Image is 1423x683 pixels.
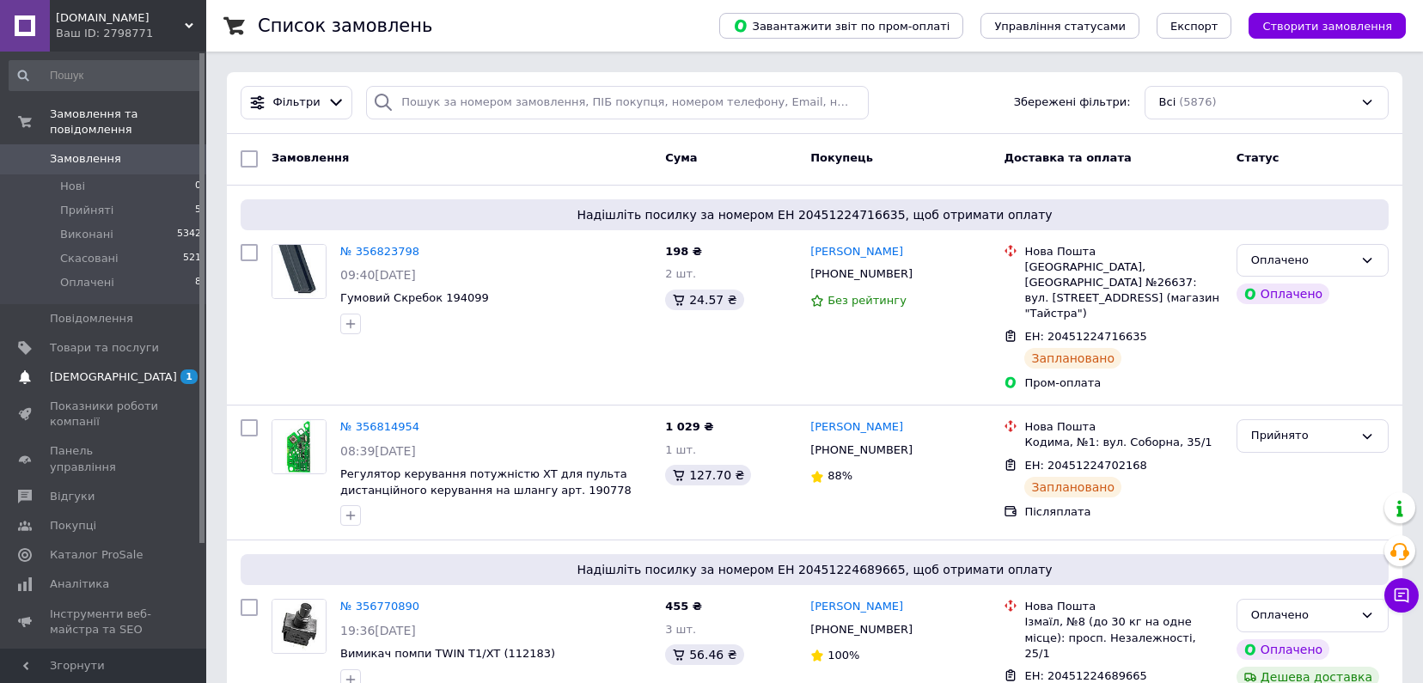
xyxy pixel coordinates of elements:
[1024,330,1146,343] span: ЕН: 20451224716635
[1024,599,1222,614] div: Нова Пошта
[665,420,713,433] span: 1 029 ₴
[665,644,743,665] div: 56.46 ₴
[50,443,159,474] span: Панель управління
[665,600,702,613] span: 455 ₴
[195,203,201,218] span: 5
[272,599,327,654] a: Фото товару
[1231,19,1406,32] a: Створити замовлення
[665,267,696,280] span: 2 шт.
[247,206,1382,223] span: Надішліть посилку за номером ЕН 20451224716635, щоб отримати оплату
[1251,427,1353,445] div: Прийнято
[1024,504,1222,520] div: Післяплата
[1170,20,1218,33] span: Експорт
[60,179,85,194] span: Нові
[50,547,143,563] span: Каталог ProSale
[272,420,326,473] img: Фото товару
[50,107,206,137] span: Замовлення та повідомлення
[1024,669,1146,682] span: ЕН: 20451224689665
[340,444,416,458] span: 08:39[DATE]
[183,251,201,266] span: 521
[810,244,903,260] a: [PERSON_NAME]
[665,623,696,636] span: 3 шт.
[50,369,177,385] span: [DEMOGRAPHIC_DATA]
[272,151,349,164] span: Замовлення
[272,600,326,653] img: Фото товару
[50,607,159,637] span: Інструменти веб-майстра та SEO
[1237,151,1279,164] span: Статус
[828,469,852,482] span: 88%
[50,340,159,356] span: Товари та послуги
[665,151,697,164] span: Cума
[1004,151,1131,164] span: Доставка та оплата
[60,227,113,242] span: Виконані
[1024,259,1222,322] div: [GEOGRAPHIC_DATA], [GEOGRAPHIC_DATA] №26637: вул. [STREET_ADDRESS] (магазин "Тайстра")
[733,18,950,34] span: Завантажити звіт по пром-оплаті
[807,439,916,461] div: [PHONE_NUMBER]
[56,10,185,26] span: Thomas-shop.prom.ua
[340,624,416,637] span: 19:36[DATE]
[50,576,109,592] span: Аналітика
[195,275,201,290] span: 8
[665,443,696,456] span: 1 шт.
[180,369,198,384] span: 1
[340,420,419,433] a: № 356814954
[810,419,903,436] a: [PERSON_NAME]
[60,251,119,266] span: Скасовані
[665,245,702,258] span: 198 ₴
[1024,348,1121,369] div: Заплановано
[810,599,903,615] a: [PERSON_NAME]
[1024,477,1121,497] div: Заплановано
[994,20,1126,33] span: Управління статусами
[980,13,1139,39] button: Управління статусами
[247,561,1382,578] span: Надішліть посилку за номером ЕН 20451224689665, щоб отримати оплату
[828,649,859,662] span: 100%
[1237,284,1329,304] div: Оплачено
[1251,252,1353,270] div: Оплачено
[1179,95,1216,108] span: (5876)
[1262,20,1392,33] span: Створити замовлення
[366,86,869,119] input: Пошук за номером замовлення, ПІБ покупця, номером телефону, Email, номером накладної
[60,203,113,218] span: Прийняті
[60,275,114,290] span: Оплачені
[56,26,206,41] div: Ваш ID: 2798771
[340,268,416,282] span: 09:40[DATE]
[665,465,751,485] div: 127.70 ₴
[258,15,432,36] h1: Список замовлень
[1024,244,1222,259] div: Нова Пошта
[340,467,632,497] a: Регулятор керування потужністю XT для пульта дистанційного керування на шлангу арт. 190778
[272,245,326,298] img: Фото товару
[272,419,327,474] a: Фото товару
[1251,607,1353,625] div: Оплачено
[665,290,743,310] div: 24.57 ₴
[807,263,916,285] div: [PHONE_NUMBER]
[1024,435,1222,450] div: Кодима, №1: вул. Соборна, 35/1
[340,647,555,660] span: Вимикач помпи TWIN T1/XT (112183)
[1024,614,1222,662] div: Ізмаїл, №8 (до 30 кг на одне місце): просп. Незалежності, 25/1
[50,489,95,504] span: Відгуки
[828,294,907,307] span: Без рейтингу
[1024,459,1146,472] span: ЕН: 20451224702168
[810,151,873,164] span: Покупець
[1249,13,1406,39] button: Створити замовлення
[273,95,321,111] span: Фільтри
[50,151,121,167] span: Замовлення
[177,227,201,242] span: 5342
[807,619,916,641] div: [PHONE_NUMBER]
[272,244,327,299] a: Фото товару
[1384,578,1419,613] button: Чат з покупцем
[340,600,419,613] a: № 356770890
[1024,419,1222,435] div: Нова Пошта
[50,518,96,534] span: Покупці
[1157,13,1232,39] button: Експорт
[9,60,203,91] input: Пошук
[340,291,489,304] a: Гумовий Скребок 194099
[1237,639,1329,660] div: Оплачено
[195,179,201,194] span: 0
[340,245,419,258] a: № 356823798
[719,13,963,39] button: Завантажити звіт по пром-оплаті
[1024,375,1222,391] div: Пром-оплата
[1014,95,1131,111] span: Збережені фільтри:
[50,311,133,326] span: Повідомлення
